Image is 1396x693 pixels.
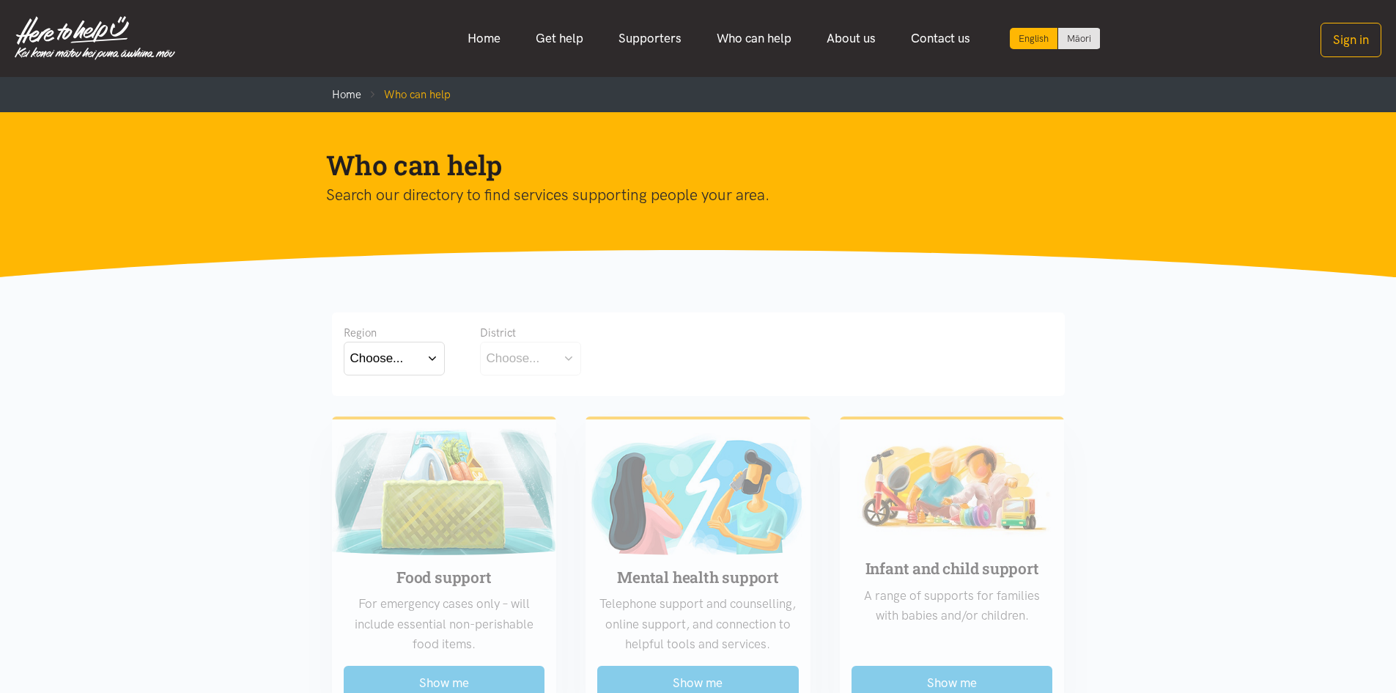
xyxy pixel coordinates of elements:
[1058,28,1100,49] a: Switch to Te Reo Māori
[15,16,175,60] img: Home
[601,23,699,54] a: Supporters
[361,86,451,103] li: Who can help
[699,23,809,54] a: Who can help
[487,348,540,368] div: Choose...
[450,23,518,54] a: Home
[344,324,445,342] div: Region
[326,147,1047,183] h1: Who can help
[480,342,581,375] button: Choose...
[350,348,404,368] div: Choose...
[518,23,601,54] a: Get help
[344,342,445,375] button: Choose...
[893,23,988,54] a: Contact us
[480,324,581,342] div: District
[326,183,1047,208] p: Search our directory to find services supporting people your area.
[1010,28,1058,49] div: Current language
[332,88,361,101] a: Home
[809,23,893,54] a: About us
[1010,28,1101,49] div: Language toggle
[1321,23,1381,57] button: Sign in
